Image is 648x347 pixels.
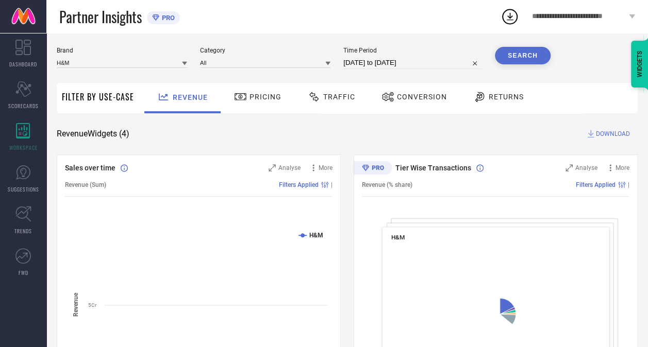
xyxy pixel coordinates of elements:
[575,164,597,171] span: Analyse
[501,7,519,26] div: Open download list
[323,93,355,101] span: Traffic
[628,181,629,188] span: |
[269,164,276,171] svg: Zoom
[62,91,134,103] span: Filter By Use-Case
[88,302,97,308] text: 5Cr
[9,144,38,151] span: WORKSPACE
[576,181,616,188] span: Filters Applied
[343,47,482,54] span: Time Period
[395,164,471,172] span: Tier Wise Transactions
[616,164,629,171] span: More
[19,269,28,276] span: FWD
[57,129,129,139] span: Revenue Widgets ( 4 )
[397,93,447,101] span: Conversion
[279,181,319,188] span: Filters Applied
[14,227,32,235] span: TRENDS
[57,47,187,54] span: Brand
[250,93,281,101] span: Pricing
[391,234,405,241] span: H&M
[596,129,630,139] span: DOWNLOAD
[278,164,301,171] span: Analyse
[9,60,37,68] span: DASHBOARD
[8,102,39,110] span: SCORECARDS
[309,232,323,239] text: H&M
[354,161,392,177] div: Premium
[566,164,573,171] svg: Zoom
[65,181,106,188] span: Revenue (Sum)
[362,181,412,188] span: Revenue (% share)
[331,181,333,188] span: |
[495,47,551,64] button: Search
[319,164,333,171] span: More
[159,14,175,22] span: PRO
[489,93,524,101] span: Returns
[8,185,39,193] span: SUGGESTIONS
[72,292,79,317] tspan: Revenue
[200,47,330,54] span: Category
[59,6,142,27] span: Partner Insights
[343,57,482,69] input: Select time period
[65,164,115,172] span: Sales over time
[173,93,208,101] span: Revenue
